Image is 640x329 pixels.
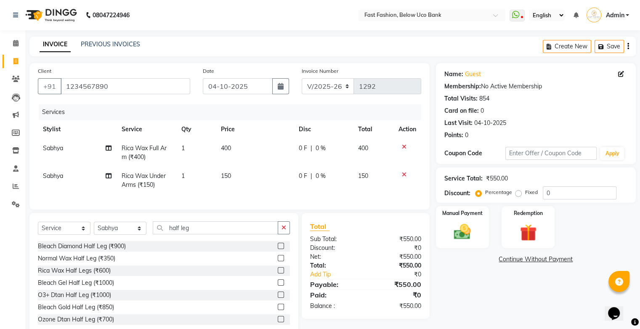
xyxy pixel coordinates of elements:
div: Rica Wax Half Legs (₹600) [38,266,111,275]
a: INVOICE [40,37,71,52]
div: Sub Total: [304,235,366,244]
span: 400 [358,144,368,152]
div: ₹550.00 [366,252,428,261]
iframe: chat widget [605,295,632,321]
span: 0 % [316,172,326,180]
th: Disc [294,120,353,139]
div: Balance : [304,302,366,310]
label: Percentage [485,188,512,196]
img: logo [21,3,79,27]
div: 0 [465,131,468,140]
div: Bleach Diamond Half Leg (₹900) [38,242,126,251]
div: Card on file: [444,106,479,115]
div: Normal Wax Half Leg (₹350) [38,254,115,263]
button: +91 [38,78,61,94]
div: ₹0 [376,270,427,279]
span: Sabhya [43,144,63,152]
div: O3+ Dtan Half Leg (₹1000) [38,291,111,300]
div: Membership: [444,82,481,91]
img: _gift.svg [515,222,542,243]
th: Qty [176,120,216,139]
div: Service Total: [444,174,483,183]
div: Services [39,104,428,120]
div: Ozone Dtan Half Leg (₹700) [38,315,114,324]
span: Rica Wax Full Arm (₹400) [122,144,167,161]
span: 1 [181,172,185,180]
a: PREVIOUS INVOICES [81,40,140,48]
div: 854 [479,94,489,103]
span: 1 [181,144,185,152]
div: Name: [444,70,463,79]
input: Search by Name/Mobile/Email/Code [61,78,190,94]
label: Redemption [514,210,543,217]
span: Admin [605,11,624,20]
div: Discount: [444,189,470,198]
div: Points: [444,131,463,140]
th: Service [117,120,176,139]
label: Manual Payment [442,210,483,217]
div: ₹550.00 [366,302,428,310]
div: No Active Membership [444,82,627,91]
button: Save [595,40,624,53]
div: Paid: [304,290,366,300]
button: Create New [543,40,591,53]
div: Bleach Gold Half Leg (₹850) [38,303,114,312]
th: Price [216,120,294,139]
div: Coupon Code [444,149,505,158]
span: 150 [221,172,231,180]
span: | [311,172,312,180]
div: Last Visit: [444,119,473,127]
th: Stylist [38,120,117,139]
th: Total [353,120,393,139]
div: Total: [304,261,366,270]
div: Payable: [304,279,366,289]
div: Net: [304,252,366,261]
input: Search or Scan [153,221,278,234]
span: Sabhya [43,172,63,180]
a: Add Tip [304,270,376,279]
label: Invoice Number [302,67,338,75]
div: ₹0 [366,290,428,300]
div: 0 [481,106,484,115]
div: 04-10-2025 [474,119,506,127]
div: ₹550.00 [366,235,428,244]
a: Continue Without Payment [438,255,634,264]
div: Total Visits: [444,94,478,103]
b: 08047224946 [93,3,130,27]
span: Total [310,222,329,231]
span: 0 F [299,144,307,153]
span: 0 F [299,172,307,180]
label: Date [203,67,214,75]
img: _cash.svg [449,222,476,241]
button: Apply [600,147,624,160]
th: Action [393,120,421,139]
label: Client [38,67,51,75]
div: ₹550.00 [366,261,428,270]
span: 150 [358,172,368,180]
span: 0 % [316,144,326,153]
img: Admin [587,8,601,22]
a: Guest [465,70,481,79]
span: | [311,144,312,153]
div: Bleach Gel Half Leg (₹1000) [38,279,114,287]
div: ₹550.00 [486,174,508,183]
input: Enter Offer / Coupon Code [505,147,597,160]
div: Discount: [304,244,366,252]
label: Fixed [525,188,538,196]
span: 400 [221,144,231,152]
div: ₹550.00 [366,279,428,289]
div: ₹0 [366,244,428,252]
span: Rica Wax Under Arms (₹150) [122,172,166,188]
